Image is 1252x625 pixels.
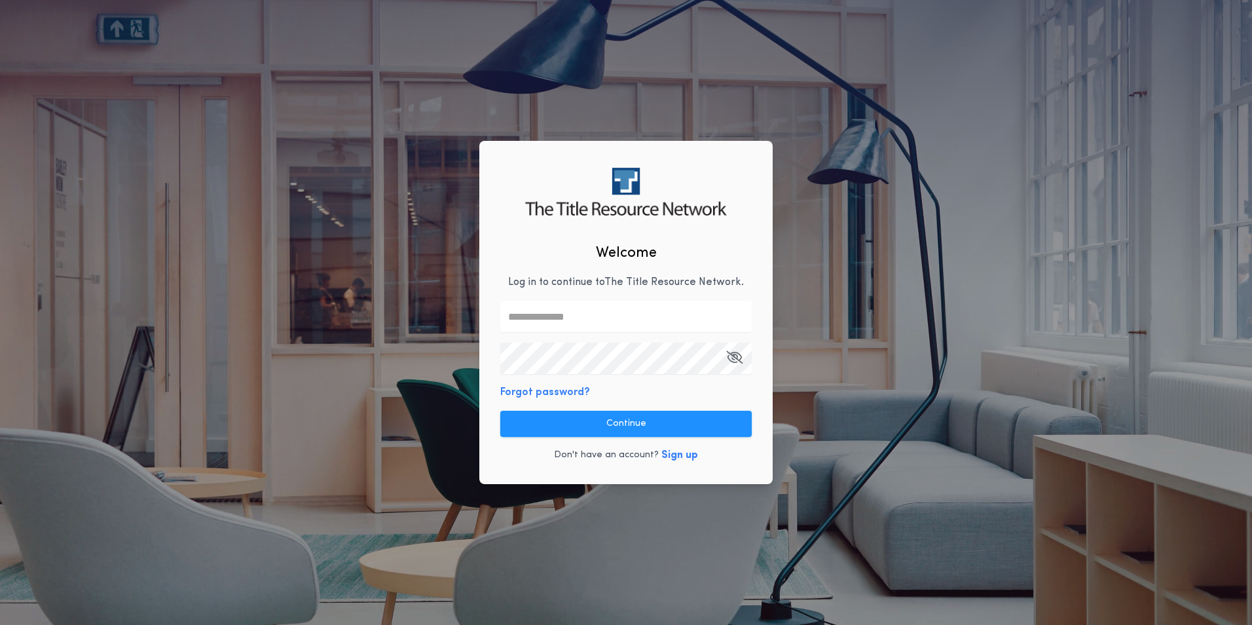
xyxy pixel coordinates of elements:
[500,385,590,400] button: Forgot password?
[596,242,657,264] h2: Welcome
[525,168,726,216] img: logo
[554,449,659,462] p: Don't have an account?
[500,411,752,437] button: Continue
[661,447,698,463] button: Sign up
[508,275,744,290] p: Log in to continue to The Title Resource Network .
